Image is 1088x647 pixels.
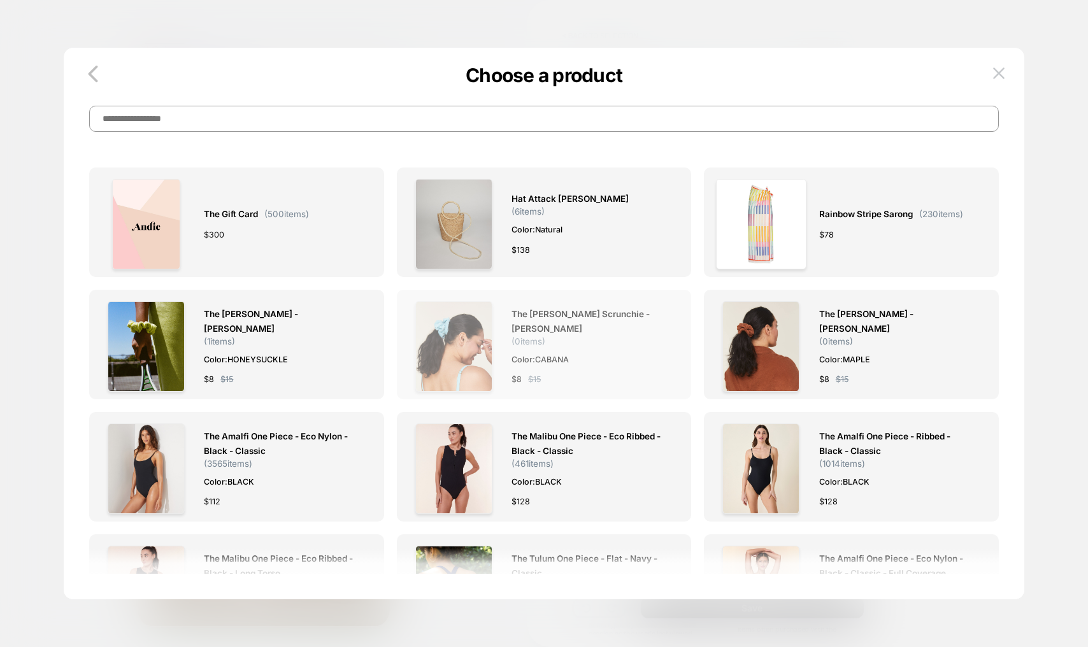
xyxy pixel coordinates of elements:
span: Rainbow Stripe Sarong [819,207,913,222]
strong: UP TO 20% OFF! [24,444,229,478]
span: The [PERSON_NAME] - [PERSON_NAME] [819,307,975,336]
img: sunshine-tienda-rainbow-stripe-sarong-31785523085427.jpg [716,179,806,269]
li: Slide 1 of 1 [25,91,257,103]
span: Featured [5,264,39,273]
span: Swim [5,243,26,252]
span: Color: MAPLE [819,353,975,366]
span: $ 8 [819,373,829,386]
a: Log in [25,38,54,50]
span: Color: CABANA [512,353,667,366]
span: ( 1014 items) [819,459,865,469]
img: AO387-BLK_0007.jpg [722,423,799,514]
span: The Amalfi One Piece - Eco Nylon - Black - Classic - Full Coverage [819,551,975,581]
span: 0 [31,345,35,355]
a: Create an account [25,25,107,38]
span: $ 15 [836,373,848,386]
span: The Malibu One Piece - Eco Ribbed - Black - Classic [512,429,667,459]
span: Hat Attack [PERSON_NAME] [512,192,629,206]
span: $ 78 [819,228,834,241]
span: Color: BLACK [819,475,975,488]
span: $ 128 [819,495,838,508]
span: The Tulum One Piece - Flat - Navy - Classic [512,551,667,581]
img: ButtonUpRomper_MAP_024_cropped.jpg [722,301,799,392]
span: The Amalfi One Piece - Ribbed - Black - Classic [819,429,975,459]
span: The [PERSON_NAME] Scrunchie - [PERSON_NAME] [512,307,667,336]
span: Apparel & Accessories [5,285,90,294]
span: About [5,306,27,315]
span: Color: BLACK [512,475,667,488]
span: ( 0 items) [819,336,853,346]
img: AO290_BLK_009.jpg [722,546,799,636]
p: Choose a product [64,64,1024,87]
a: SHOP SALE [97,481,155,507]
span: Accessories Sale [82,431,170,444]
a: Free Shipping on Orders $175+ [25,91,166,103]
span: Color: Natural [512,223,667,236]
